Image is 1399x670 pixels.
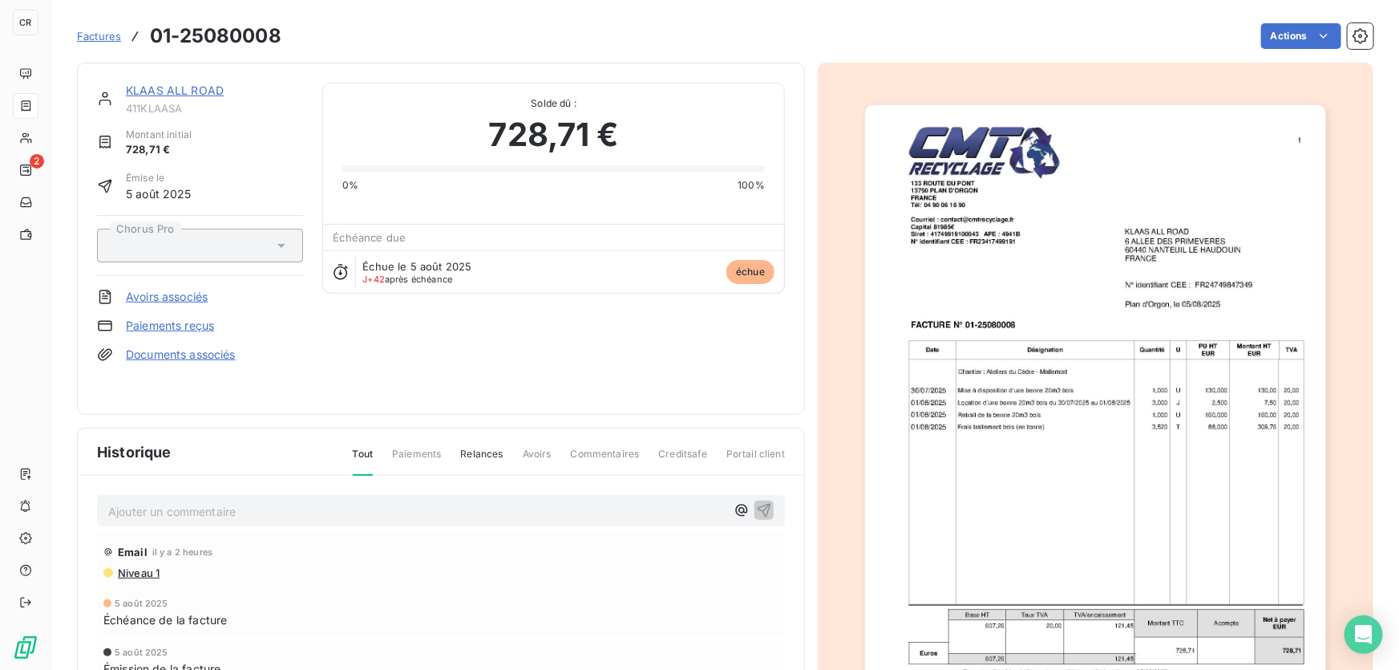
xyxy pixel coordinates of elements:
span: Émise le [126,171,192,185]
button: Actions [1261,23,1341,49]
span: Email [118,546,148,558]
span: 100% [738,178,765,193]
div: CR [13,10,38,35]
span: Paiements [392,447,441,474]
span: Relances [460,447,503,474]
span: Tout [353,447,374,476]
a: Factures [77,28,121,44]
span: Niveau 1 [116,566,160,579]
span: 728,71 € [126,142,192,158]
span: 2 [30,154,44,169]
span: Commentaires [571,447,640,474]
span: Échue le 5 août 2025 [362,260,471,273]
div: Open Intercom Messenger [1344,615,1383,654]
a: Paiements reçus [126,318,214,334]
span: Portail client [726,447,785,474]
span: il y a 2 heures [152,547,212,557]
span: 5 août 2025 [115,599,168,608]
span: J+42 [362,274,385,285]
a: Avoirs associés [126,289,208,305]
span: 5 août 2025 [126,185,192,202]
span: Factures [77,30,121,43]
span: Échéance de la facture [103,611,227,628]
span: Historique [97,441,172,463]
h3: 01-25080008 [150,22,281,51]
span: Montant initial [126,128,192,142]
span: Échéance due [333,231,406,244]
span: Solde dû : [342,96,765,111]
span: Avoirs [523,447,552,474]
a: Documents associés [126,347,236,363]
span: 411KLAASA [126,102,303,115]
span: échue [726,260,774,284]
span: après échéance [362,274,452,284]
img: Logo LeanPay [13,635,38,660]
span: Creditsafe [658,447,707,474]
span: 5 août 2025 [115,648,168,657]
span: 0% [342,178,358,193]
a: KLAAS ALL ROAD [126,83,224,97]
span: 728,71 € [489,111,619,159]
